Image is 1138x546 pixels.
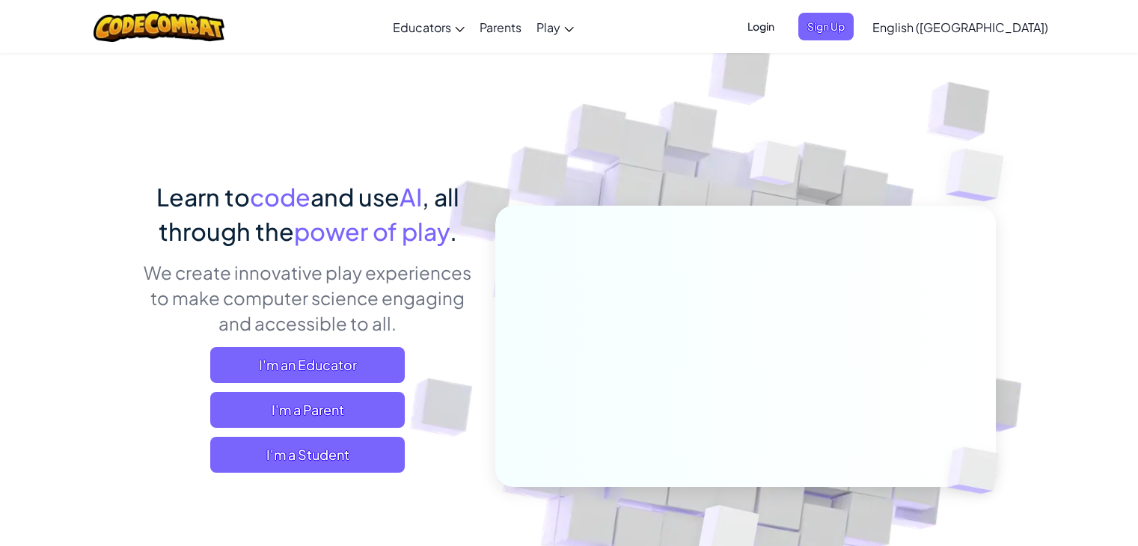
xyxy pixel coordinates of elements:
[865,7,1056,47] a: English ([GEOGRAPHIC_DATA])
[210,392,405,428] a: I'm a Parent
[922,416,1034,525] img: Overlap cubes
[310,182,400,212] span: and use
[94,11,224,42] img: CodeCombat logo
[450,216,457,246] span: .
[143,260,473,336] p: We create innovative play experiences to make computer science engaging and accessible to all.
[738,13,783,40] button: Login
[385,7,472,47] a: Educators
[393,19,451,35] span: Educators
[210,437,405,473] button: I'm a Student
[472,7,529,47] a: Parents
[400,182,422,212] span: AI
[210,347,405,383] a: I'm an Educator
[721,111,829,223] img: Overlap cubes
[294,216,450,246] span: power of play
[872,19,1048,35] span: English ([GEOGRAPHIC_DATA])
[529,7,581,47] a: Play
[798,13,854,40] button: Sign Up
[250,182,310,212] span: code
[156,182,250,212] span: Learn to
[536,19,560,35] span: Play
[916,112,1045,239] img: Overlap cubes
